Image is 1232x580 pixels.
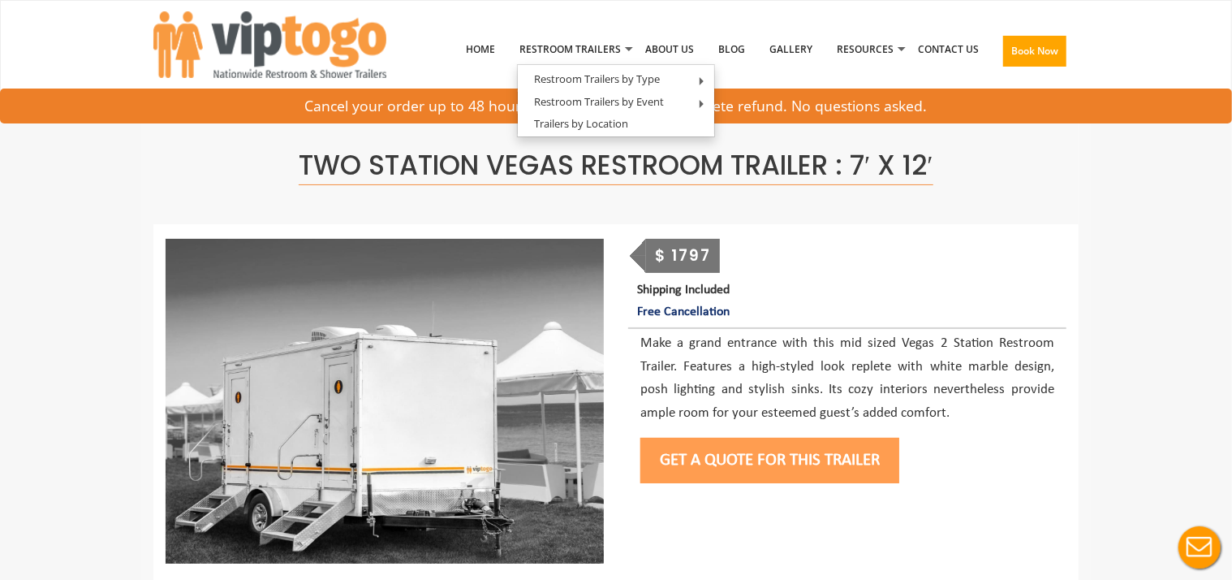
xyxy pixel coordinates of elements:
a: Contact Us [906,7,991,92]
a: Trailers by Location [518,114,644,134]
img: Side view of two station restroom trailer with separate doors for males and females [166,239,604,564]
a: Restroom Trailers by Type [518,69,676,89]
span: Free Cancellation [637,305,730,318]
a: Restroom Trailers [507,7,633,92]
p: Make a grand entrance with this mid sized Vegas 2 Station Restroom Trailer. Features a high-style... [640,332,1054,426]
button: Get a Quote for this Trailer [640,438,899,483]
button: Live Chat [1167,515,1232,580]
span: Two Station Vegas Restroom Trailer : 7′ x 12′ [299,146,933,185]
a: Restroom Trailers by Event [518,92,680,112]
a: Resources [825,7,906,92]
a: Get a Quote for this Trailer [640,452,899,469]
a: Book Now [991,7,1079,102]
a: Blog [706,7,757,92]
p: Shipping Included [637,279,1066,323]
a: Home [454,7,507,92]
a: Gallery [757,7,825,92]
img: VIPTOGO [153,11,386,78]
div: $ 1797 [646,239,721,273]
a: About Us [633,7,706,92]
button: Book Now [1003,36,1066,67]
